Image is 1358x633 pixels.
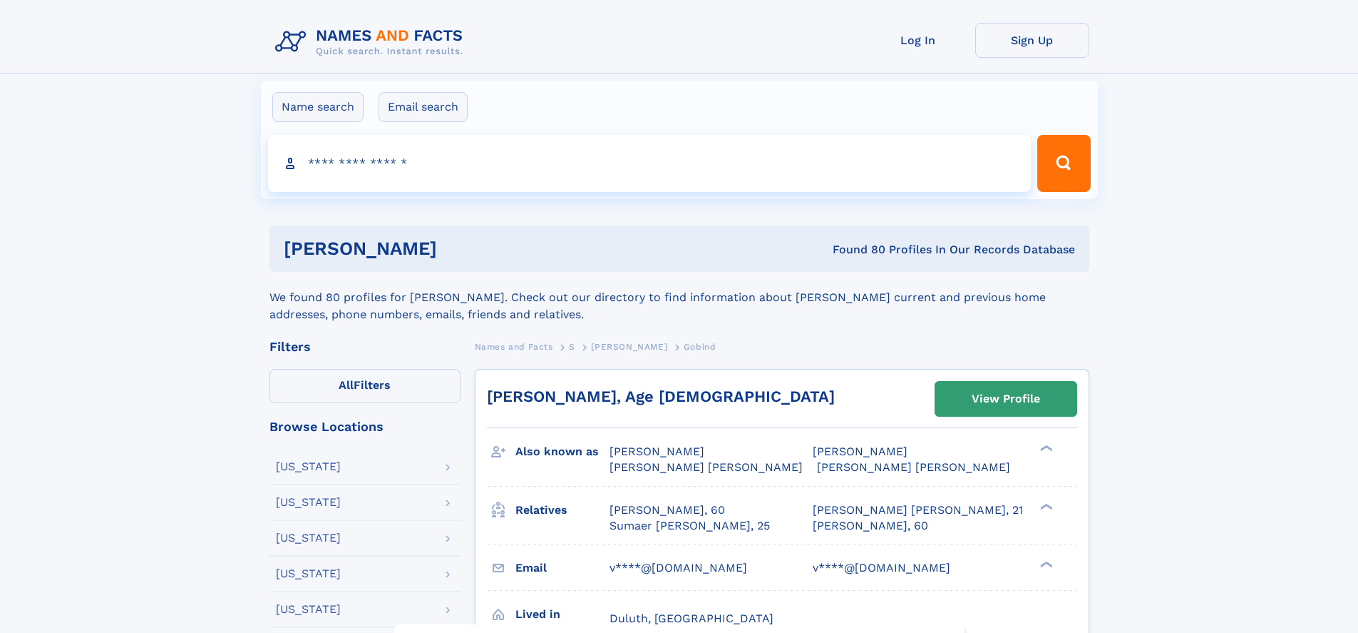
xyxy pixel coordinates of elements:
h3: Email [515,556,609,580]
div: Filters [269,340,461,353]
span: Gobind [684,342,716,352]
a: View Profile [935,382,1076,416]
span: Duluth, [GEOGRAPHIC_DATA] [609,612,773,625]
a: Sumaer [PERSON_NAME], 25 [609,518,770,534]
div: ❯ [1036,559,1054,569]
div: Browse Locations [269,420,461,433]
a: Sign Up [975,23,1089,58]
a: [PERSON_NAME] [PERSON_NAME], 21 [813,502,1023,518]
span: [PERSON_NAME] [PERSON_NAME] [609,460,803,474]
img: Logo Names and Facts [269,23,475,61]
div: [US_STATE] [276,461,341,472]
label: Filters [269,369,461,403]
a: Log In [861,23,975,58]
button: Search Button [1037,135,1090,192]
a: [PERSON_NAME] [591,338,667,355]
div: Found 80 Profiles In Our Records Database [634,242,1075,258]
h3: Also known as [515,440,609,464]
a: [PERSON_NAME], Age [DEMOGRAPHIC_DATA] [487,388,835,405]
a: [PERSON_NAME], 60 [609,502,725,518]
input: search input [268,135,1032,192]
h1: [PERSON_NAME] [284,240,635,258]
h3: Relatives [515,498,609,522]
a: S [569,338,575,355]
div: ❯ [1036,502,1054,511]
div: [US_STATE] [276,604,341,615]
div: [US_STATE] [276,532,341,544]
div: We found 80 profiles for [PERSON_NAME]. Check out our directory to find information about [PERSON... [269,272,1089,323]
span: All [339,378,354,392]
h3: Lived in [515,602,609,627]
div: [US_STATE] [276,497,341,508]
div: View Profile [972,383,1040,415]
span: [PERSON_NAME] [591,342,667,352]
span: S [569,342,575,352]
span: [PERSON_NAME] [609,445,704,458]
span: [PERSON_NAME] [813,445,907,458]
a: Names and Facts [475,338,553,355]
div: ❯ [1036,444,1054,453]
div: [US_STATE] [276,568,341,579]
span: [PERSON_NAME] [PERSON_NAME] [817,460,1010,474]
label: Email search [379,92,468,122]
label: Name search [272,92,364,122]
a: [PERSON_NAME], 60 [813,518,928,534]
